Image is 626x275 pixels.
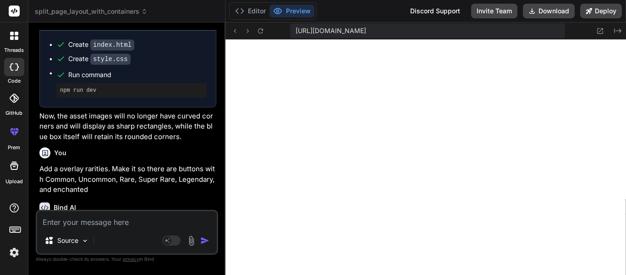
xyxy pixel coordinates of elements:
span: Run command [68,70,207,79]
span: split_page_layout_with_containers [35,7,148,16]
code: style.css [90,54,131,65]
label: GitHub [5,109,22,117]
p: Source [57,236,78,245]
code: index.html [90,39,134,51]
span: privacy [123,256,139,262]
img: icon [200,236,209,245]
label: prem [8,144,20,152]
label: Upload [5,178,23,185]
button: Download [523,4,575,18]
span: [URL][DOMAIN_NAME] [296,26,366,35]
h6: Bind AI [54,203,76,212]
button: Editor [231,5,269,17]
label: code [8,77,21,85]
p: Add a overlay rarities. Make it so there are buttons with Common, Uncommon, Rare, Super Rare, Leg... [39,164,216,195]
label: threads [4,46,24,54]
button: Invite Team [471,4,517,18]
button: Deploy [580,4,622,18]
p: Always double-check its answers. Your in Bind [36,255,218,264]
iframe: Preview [225,39,626,275]
button: Preview [269,5,314,17]
img: attachment [186,236,197,246]
div: Discord Support [405,4,466,18]
p: Now, the asset images will no longer have curved corners and will display as sharp rectangles, wh... [39,111,216,142]
img: Pick Models [81,237,89,245]
h6: You [54,148,66,157]
pre: npm run dev [60,87,203,94]
img: settings [6,245,22,260]
div: Create [68,54,131,64]
div: Create [68,40,134,50]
